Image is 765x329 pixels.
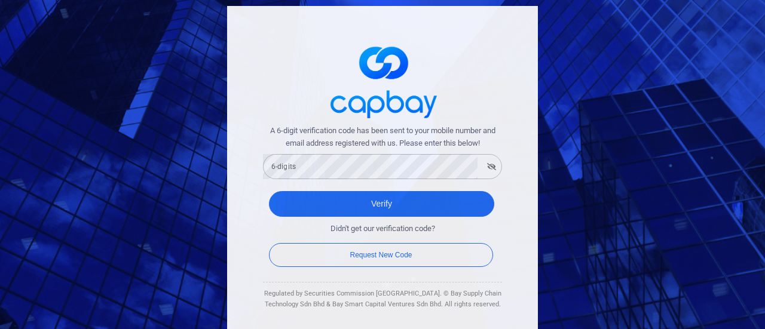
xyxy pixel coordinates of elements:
[269,191,494,217] button: Verify
[263,125,502,150] span: A 6-digit verification code has been sent to your mobile number and email address registered with...
[323,36,442,125] img: logo
[263,288,502,309] div: Regulated by Securities Commission [GEOGRAPHIC_DATA]. © Bay Supply Chain Technology Sdn Bhd & Bay...
[269,243,493,267] button: Request New Code
[331,223,435,235] span: Didn't get our verification code?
